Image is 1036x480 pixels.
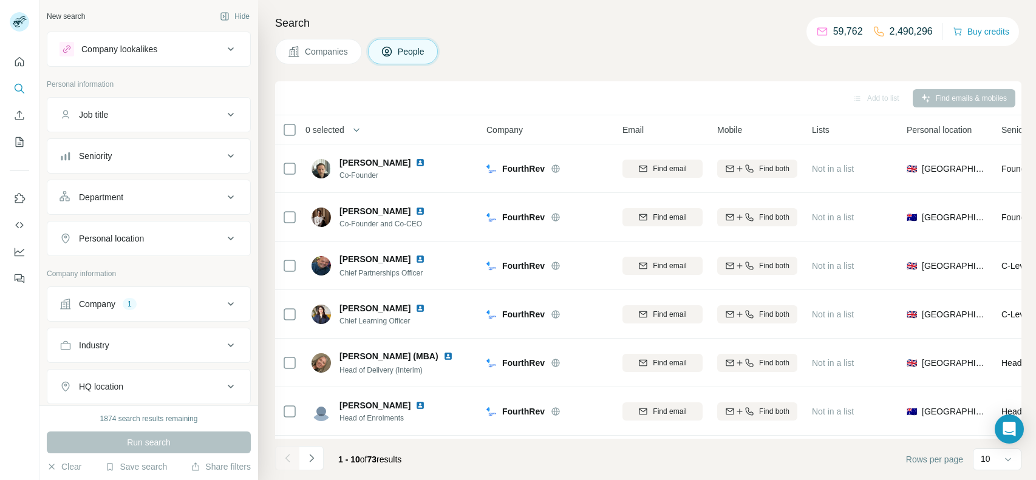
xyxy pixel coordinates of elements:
[717,124,742,136] span: Mobile
[833,24,863,39] p: 59,762
[10,241,29,263] button: Dashboard
[10,78,29,100] button: Search
[339,205,411,217] span: [PERSON_NAME]
[312,305,331,324] img: Avatar
[360,455,367,464] span: of
[47,461,81,473] button: Clear
[502,163,545,175] span: FourthRev
[486,212,496,222] img: Logo of FourthRev
[717,160,797,178] button: Find both
[486,407,496,416] img: Logo of FourthRev
[622,305,703,323] button: Find email
[622,208,703,226] button: Find email
[717,354,797,372] button: Find both
[10,131,29,153] button: My lists
[486,358,496,368] img: Logo of FourthRev
[759,260,789,271] span: Find both
[338,455,360,464] span: 1 - 10
[922,308,987,320] span: [GEOGRAPHIC_DATA]
[443,351,453,361] img: LinkedIn logo
[486,261,496,271] img: Logo of FourthRev
[717,257,797,275] button: Find both
[486,124,523,136] span: Company
[47,79,251,90] p: Personal information
[653,212,686,223] span: Find email
[622,160,703,178] button: Find email
[907,163,917,175] span: 🇬🇧
[415,401,425,410] img: LinkedIn logo
[47,183,250,212] button: Department
[759,357,789,368] span: Find both
[502,211,545,223] span: FourthRev
[907,124,972,136] span: Personal location
[812,261,854,271] span: Not in a list
[105,461,167,473] button: Save search
[502,405,545,417] span: FourthRev
[47,224,250,253] button: Personal location
[907,405,917,417] span: 🇦🇺
[339,253,411,265] span: [PERSON_NAME]
[812,309,854,319] span: Not in a list
[622,257,703,275] button: Find email
[907,211,917,223] span: 🇦🇺
[305,124,344,136] span: 0 selected
[415,206,425,216] img: LinkedIn logo
[922,405,987,417] span: [GEOGRAPHIC_DATA]
[100,413,198,424] div: 1874 search results remaining
[502,308,545,320] span: FourthRev
[299,446,324,470] button: Navigate to next page
[812,212,854,222] span: Not in a list
[907,357,917,369] span: 🇬🇧
[1001,164,1033,174] span: Founder
[907,308,917,320] span: 🇬🇧
[717,208,797,226] button: Find both
[312,256,331,275] img: Avatar
[486,164,496,174] img: Logo of FourthRev
[622,124,644,136] span: Email
[10,104,29,126] button: Enrich CSV
[907,260,917,272] span: 🇬🇧
[79,191,123,203] div: Department
[79,232,144,245] div: Personal location
[812,164,854,174] span: Not in a list
[922,211,987,223] span: [GEOGRAPHIC_DATA]
[812,407,854,416] span: Not in a list
[338,455,401,464] span: results
[759,163,789,174] span: Find both
[1001,407,1021,416] span: Head
[79,339,109,351] div: Industry
[922,163,987,175] span: [GEOGRAPHIC_DATA]
[312,159,331,178] img: Avatar
[653,357,686,368] span: Find email
[10,51,29,73] button: Quick start
[79,150,112,162] div: Seniority
[759,212,789,223] span: Find both
[953,23,1009,40] button: Buy credits
[339,302,411,314] span: [PERSON_NAME]
[415,254,425,264] img: LinkedIn logo
[312,402,331,421] img: Avatar
[79,380,123,393] div: HQ location
[211,7,258,25] button: Hide
[47,11,85,22] div: New search
[339,269,423,277] span: Chief Partnerships Officer
[339,399,411,411] span: [PERSON_NAME]
[81,43,157,55] div: Company lookalikes
[922,357,987,369] span: [GEOGRAPHIC_DATA]
[10,268,29,289] button: Feedback
[367,455,377,464] span: 73
[47,35,250,64] button: Company lookalikes
[415,303,425,313] img: LinkedIn logo
[717,305,797,323] button: Find both
[47,268,251,279] p: Company information
[906,453,963,465] span: Rows per page
[653,309,686,320] span: Find email
[415,158,425,167] img: LinkedIn logo
[653,260,686,271] span: Find email
[812,124,830,136] span: Lists
[653,406,686,417] span: Find email
[653,163,686,174] span: Find email
[10,214,29,236] button: Use Surfe API
[339,316,440,326] span: Chief Learning Officer
[995,414,1024,444] div: Open Intercom Messenger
